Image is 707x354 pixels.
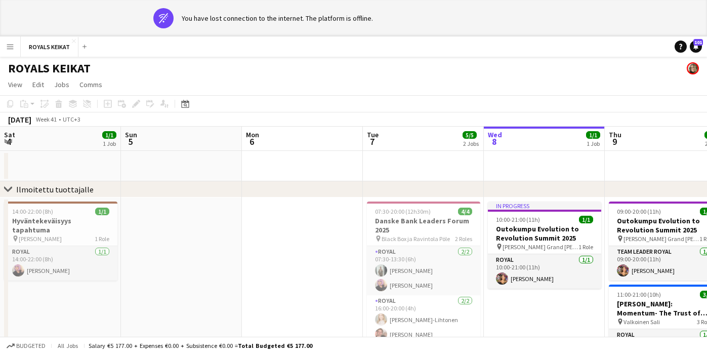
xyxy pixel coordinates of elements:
[8,61,91,76] h1: ROYALS KEIKAT
[367,295,480,344] app-card-role: Royal2/216:00-20:00 (4h)[PERSON_NAME]-Lihtonen[PERSON_NAME]
[56,342,80,349] span: All jobs
[463,131,477,139] span: 5/5
[609,130,621,139] span: Thu
[8,80,22,89] span: View
[693,39,703,46] span: 101
[367,130,379,139] span: Tue
[4,216,117,234] h3: Hyväntekeväisyys tapahtuma
[8,114,31,125] div: [DATE]
[486,136,502,147] span: 8
[488,130,502,139] span: Wed
[4,202,117,281] app-job-card: 14:00-22:00 (8h)1/1Hyväntekeväisyys tapahtuma [PERSON_NAME]1 RoleRoyal1/114:00-22:00 (8h)[PERSON_...
[488,202,601,289] app-job-card: In progress10:00-21:00 (11h)1/1Outokumpu Evolution to Revolution Summit 2025 [PERSON_NAME] Grand ...
[16,184,94,194] div: Ilmoitettu tuottajalle
[4,246,117,281] app-card-role: Royal1/114:00-22:00 (8h)[PERSON_NAME]
[95,235,109,243] span: 1 Role
[63,115,80,123] div: UTC+3
[367,246,480,295] app-card-role: Royal2/207:30-13:30 (6h)[PERSON_NAME][PERSON_NAME]
[587,140,600,147] div: 1 Job
[75,78,106,91] a: Comms
[95,208,109,215] span: 1/1
[123,136,137,147] span: 5
[617,291,661,298] span: 11:00-21:00 (10h)
[503,243,578,251] span: [PERSON_NAME] Grand [PERSON_NAME][GEOGRAPHIC_DATA][PERSON_NAME], [PERSON_NAME]
[623,318,660,326] span: Valkoinen Sali
[463,140,479,147] div: 2 Jobs
[496,216,540,223] span: 10:00-21:00 (11h)
[182,14,373,23] div: You have lost connection to the internet. The platform is offline.
[50,78,73,91] a: Jobs
[623,235,699,243] span: [PERSON_NAME] Grand [PERSON_NAME][GEOGRAPHIC_DATA][PERSON_NAME], [PERSON_NAME]
[367,202,480,344] app-job-card: 07:30-20:00 (12h30m)4/4Danske Bank Leaders Forum 2025 Black Box ja Ravintola Pöle2 RolesRoyal2/20...
[690,41,702,53] a: 101
[367,216,480,234] h3: Danske Bank Leaders Forum 2025
[617,208,661,215] span: 09:00-20:00 (11h)
[579,216,593,223] span: 1/1
[21,37,78,57] button: ROYALS KEIKAT
[375,208,431,215] span: 07:30-20:00 (12h30m)
[5,340,47,351] button: Budgeted
[4,130,15,139] span: Sat
[244,136,259,147] span: 6
[488,224,601,243] h3: Outokumpu Evolution to Revolution Summit 2025
[455,235,472,243] span: 2 Roles
[125,130,137,139] span: Sun
[488,254,601,289] app-card-role: Royal1/110:00-21:00 (11h)[PERSON_NAME]
[488,202,601,210] div: In progress
[12,208,53,215] span: 14:00-22:00 (8h)
[28,78,48,91] a: Edit
[458,208,472,215] span: 4/4
[79,80,102,89] span: Comms
[607,136,621,147] span: 9
[103,140,116,147] div: 1 Job
[54,80,69,89] span: Jobs
[586,131,600,139] span: 1/1
[4,78,26,91] a: View
[578,243,593,251] span: 1 Role
[3,136,15,147] span: 4
[365,136,379,147] span: 7
[102,131,116,139] span: 1/1
[687,62,699,74] app-user-avatar: Pauliina Aalto
[238,342,312,349] span: Total Budgeted €5 177.00
[382,235,450,243] span: Black Box ja Ravintola Pöle
[33,115,59,123] span: Week 41
[16,342,46,349] span: Budgeted
[89,342,312,349] div: Salary €5 177.00 + Expenses €0.00 + Subsistence €0.00 =
[246,130,259,139] span: Mon
[32,80,44,89] span: Edit
[19,235,62,243] span: [PERSON_NAME]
